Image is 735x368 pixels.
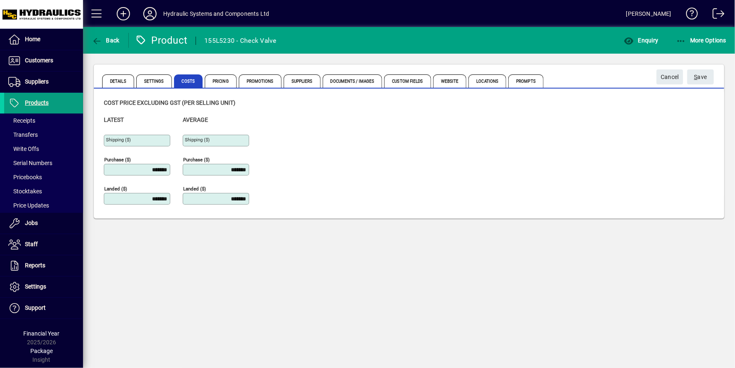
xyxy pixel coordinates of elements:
span: Pricebooks [8,174,42,180]
span: Transfers [8,131,38,138]
span: Average [183,116,208,123]
div: [PERSON_NAME] [626,7,671,20]
button: Add [110,6,137,21]
mat-label: Landed ($) [104,186,127,192]
button: Cancel [657,69,683,84]
div: Product [135,34,188,47]
a: Logout [706,2,725,29]
span: Website [433,74,467,88]
a: Jobs [4,213,83,234]
a: Customers [4,50,83,71]
span: Stocktakes [8,188,42,195]
button: Enquiry [622,33,660,48]
a: Serial Numbers [4,156,83,170]
a: Staff [4,234,83,255]
a: Suppliers [4,72,83,92]
span: Serial Numbers [8,160,52,166]
button: Back [90,33,122,48]
span: Cost price excluding GST (per selling unit) [104,99,235,106]
span: Write Offs [8,146,39,152]
span: Support [25,304,46,311]
div: 155L5230 - Check Valve [204,34,277,47]
a: Transfers [4,128,83,142]
span: Latest [104,116,124,123]
span: Details [102,74,134,88]
span: Locations [468,74,506,88]
span: Pricing [205,74,237,88]
a: Receipts [4,114,83,128]
a: Pricebooks [4,170,83,184]
span: Enquiry [624,37,658,44]
a: Write Offs [4,142,83,156]
mat-label: Shipping ($) [106,137,131,143]
mat-label: Purchase ($) [183,157,210,163]
mat-label: Purchase ($) [104,157,131,163]
a: Price Updates [4,198,83,212]
span: Price Updates [8,202,49,209]
span: Back [92,37,120,44]
a: Knowledge Base [680,2,698,29]
a: Reports [4,255,83,276]
span: Costs [174,74,203,88]
span: Settings [136,74,172,88]
span: Products [25,99,49,106]
span: Financial Year [24,330,60,337]
app-page-header-button: Back [83,33,129,48]
a: Stocktakes [4,184,83,198]
button: Save [687,69,714,84]
span: Package [30,348,53,354]
span: Receipts [8,117,35,124]
a: Home [4,29,83,50]
span: Documents / Images [323,74,382,88]
button: More Options [674,33,729,48]
span: Prompts [508,74,544,88]
span: Jobs [25,220,38,226]
span: Custom Fields [384,74,431,88]
span: Staff [25,241,38,247]
span: S [694,74,698,80]
button: Profile [137,6,163,21]
mat-label: Landed ($) [183,186,206,192]
span: ave [694,70,707,84]
span: Customers [25,57,53,64]
span: Cancel [661,70,679,84]
span: Suppliers [284,74,321,88]
a: Settings [4,277,83,297]
span: Settings [25,283,46,290]
mat-label: Shipping ($) [185,137,210,143]
span: More Options [676,37,727,44]
a: Support [4,298,83,319]
span: Reports [25,262,45,269]
span: Promotions [239,74,282,88]
span: Suppliers [25,78,49,85]
span: Home [25,36,40,42]
div: Hydraulic Systems and Components Ltd [163,7,269,20]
